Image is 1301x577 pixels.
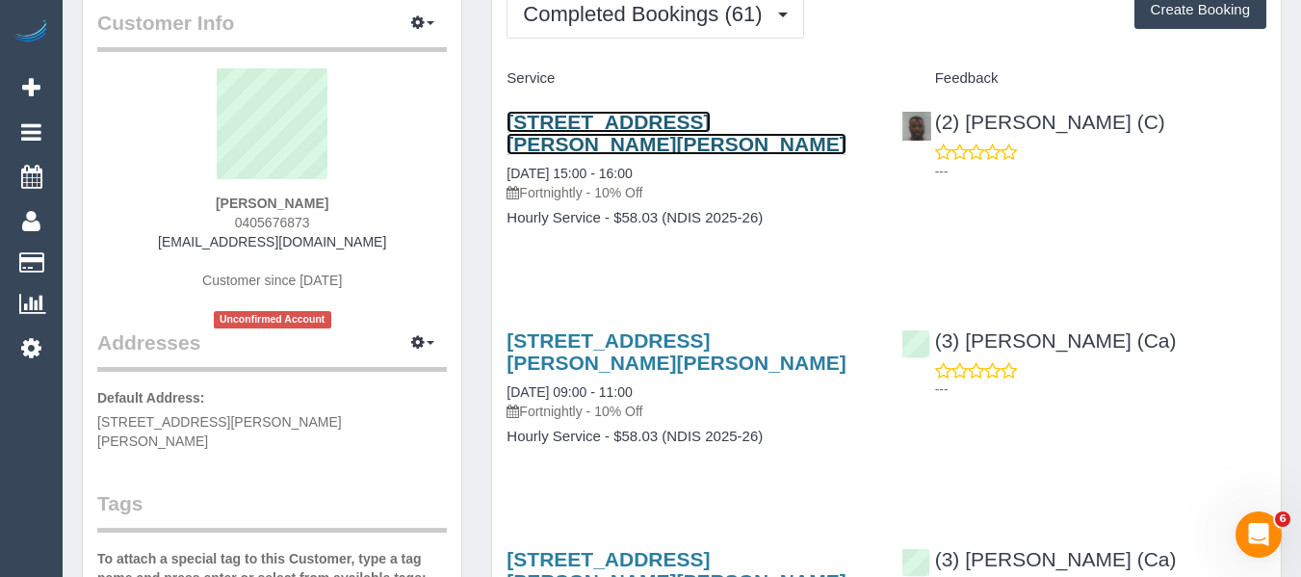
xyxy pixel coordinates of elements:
[507,384,632,400] a: [DATE] 09:00 - 11:00
[216,196,328,211] strong: [PERSON_NAME]
[523,2,771,26] span: Completed Bookings (61)
[97,414,342,449] span: [STREET_ADDRESS][PERSON_NAME][PERSON_NAME]
[1236,511,1282,558] iframe: Intercom live chat
[507,329,846,374] a: [STREET_ADDRESS][PERSON_NAME][PERSON_NAME]
[901,111,1165,133] a: (2) [PERSON_NAME] (C)
[507,166,632,181] a: [DATE] 15:00 - 16:00
[507,111,846,155] a: [STREET_ADDRESS][PERSON_NAME][PERSON_NAME]
[235,215,310,230] span: 0405676873
[935,380,1266,399] p: ---
[507,210,872,226] h4: Hourly Service - $58.03 (NDIS 2025-26)
[214,311,331,328] span: Unconfirmed Account
[202,273,342,288] span: Customer since [DATE]
[507,429,872,445] h4: Hourly Service - $58.03 (NDIS 2025-26)
[935,162,1266,181] p: ---
[97,489,447,533] legend: Tags
[12,19,50,46] img: Automaid Logo
[901,548,1177,570] a: (3) [PERSON_NAME] (Ca)
[902,112,931,141] img: (2) Hope Gorejena (C)
[901,329,1177,352] a: (3) [PERSON_NAME] (Ca)
[507,183,872,202] p: Fortnightly - 10% Off
[901,70,1266,87] h4: Feedback
[507,70,872,87] h4: Service
[158,234,386,249] a: [EMAIL_ADDRESS][DOMAIN_NAME]
[1275,511,1290,527] span: 6
[507,402,872,421] p: Fortnightly - 10% Off
[97,9,447,52] legend: Customer Info
[97,388,205,407] label: Default Address:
